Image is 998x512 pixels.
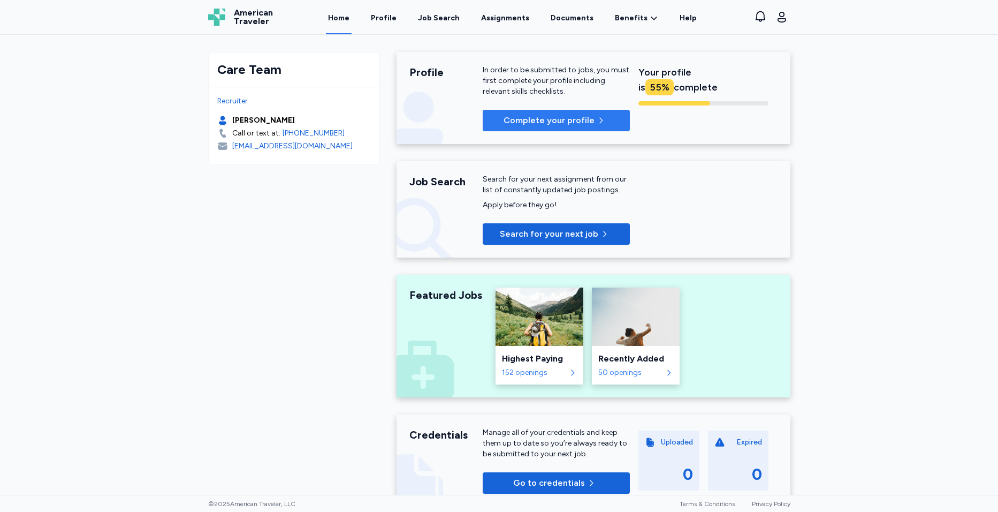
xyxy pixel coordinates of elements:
div: 0 [752,465,762,484]
div: Job Search [418,13,460,24]
a: Benefits [615,13,658,24]
div: Recruiter [217,96,370,107]
a: Recently AddedRecently Added50 openings [592,288,680,385]
div: [PERSON_NAME] [232,115,295,126]
div: Credentials [409,427,483,442]
div: Call or text at: [232,128,280,139]
a: [PHONE_NUMBER] [283,128,345,139]
div: [EMAIL_ADDRESS][DOMAIN_NAME] [232,141,353,152]
button: Search for your next job [483,223,630,245]
span: American Traveler [234,9,273,26]
span: © 2025 American Traveler, LLC [208,500,295,508]
img: Recently Added [592,288,680,346]
div: Highest Paying [502,352,577,365]
div: Manage all of your credentials and keep them up to date so you’re always ready to be submitted to... [483,427,630,460]
div: Expired [736,437,762,448]
div: Recently Added [598,352,673,365]
div: Search for your next assignment from our list of constantly updated job postings. [483,174,630,195]
div: Uploaded [661,437,693,448]
span: Benefits [615,13,647,24]
button: Complete your profile [483,110,630,131]
div: Job Search [409,174,483,189]
div: Care Team [217,61,370,78]
div: Apply before they go! [483,200,630,210]
div: 152 openings [502,367,566,378]
div: 55 % [645,79,674,95]
a: Home [326,1,352,34]
div: Profile [409,65,483,80]
div: Your profile is complete [638,65,768,95]
img: Highest Paying [496,288,583,346]
div: In order to be submitted to jobs, you must first complete your profile including relevant skills ... [483,65,630,97]
div: 0 [683,465,693,484]
span: Search for your next job [500,228,598,240]
a: Privacy Policy [752,500,790,508]
span: Go to credentials [513,477,585,490]
span: Complete your profile [504,114,595,127]
img: Logo [208,9,225,26]
a: Terms & Conditions [680,500,735,508]
button: Go to credentials [483,472,630,494]
div: 50 openings [598,367,662,378]
div: Featured Jobs [409,288,483,303]
a: Highest PayingHighest Paying152 openings [496,288,583,385]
